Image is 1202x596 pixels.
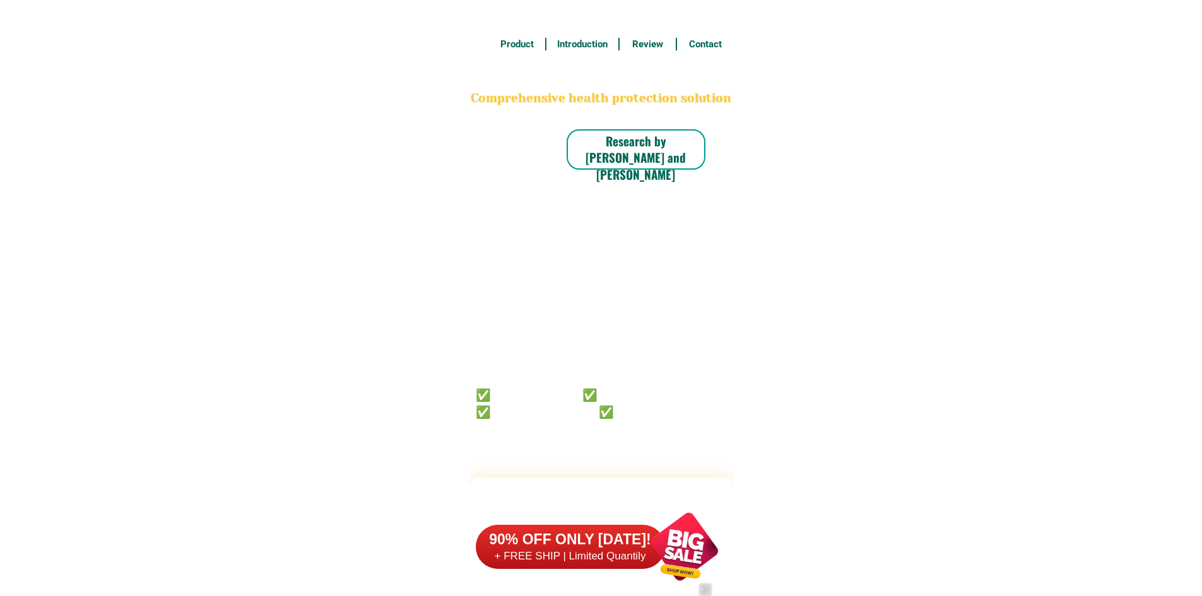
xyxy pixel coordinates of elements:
h6: 90% OFF ONLY [DATE]! [476,530,665,549]
h6: Product [495,37,538,52]
h6: ✅ 𝙰𝚗𝚝𝚒 𝙲𝚊𝚗𝚌𝚎𝚛 ✅ 𝙰𝚗𝚝𝚒 𝚂𝚝𝚛𝚘𝚔𝚎 ✅ 𝙰𝚗𝚝𝚒 𝙳𝚒𝚊𝚋𝚎𝚝𝚒𝚌 ✅ 𝙳𝚒𝚊𝚋𝚎𝚝𝚎𝚜 [476,385,692,419]
h2: BONA VITA COFFEE [469,61,734,90]
h6: Contact [684,37,727,52]
h6: + FREE SHIP | Limited Quantily [476,549,665,563]
h3: FREE SHIPPING NATIONWIDE [469,7,734,26]
h6: Research by [PERSON_NAME] and [PERSON_NAME] [567,132,705,183]
h6: Introduction [553,37,611,52]
h6: Review [627,37,669,52]
h2: Comprehensive health protection solution [469,90,734,108]
h2: FAKE VS ORIGINAL [469,488,734,521]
